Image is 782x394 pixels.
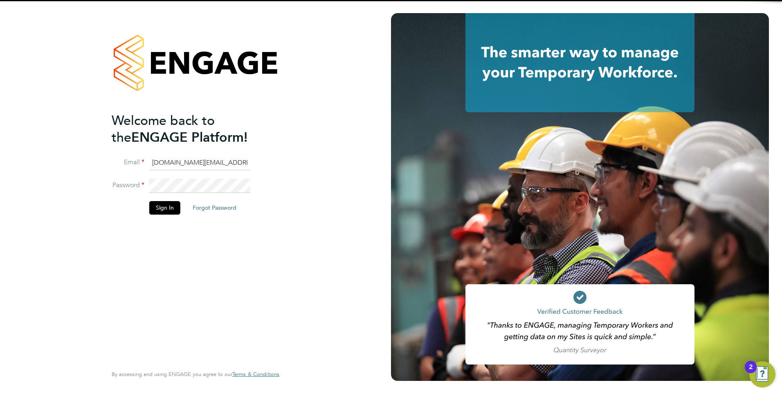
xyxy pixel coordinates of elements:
[749,361,775,387] button: Open Resource Center, 2 new notifications
[232,371,279,378] span: Terms & Conditions
[112,158,144,167] label: Email
[749,367,753,378] div: 2
[186,201,243,214] button: Forgot Password
[112,112,271,146] h2: ENGAGE Platform!
[232,371,279,378] a: Terms & Conditions
[112,113,215,145] span: Welcome back to the
[112,181,144,190] label: Password
[149,201,180,214] button: Sign In
[112,371,279,378] span: By accessing and using ENGAGE you agree to our
[149,156,250,170] input: Enter your work email...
